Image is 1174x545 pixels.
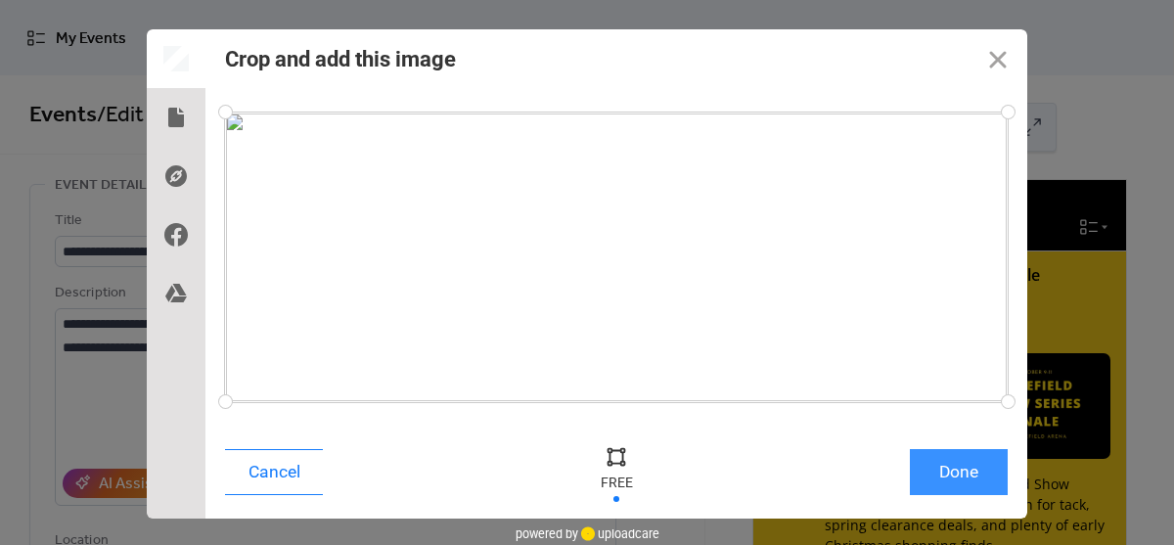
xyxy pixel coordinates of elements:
[147,205,205,264] div: Facebook
[147,29,205,88] div: Preview
[969,29,1027,88] button: Close
[910,449,1008,495] button: Done
[578,526,659,541] a: uploadcare
[147,147,205,205] div: Direct Link
[225,449,323,495] button: Cancel
[225,47,456,71] div: Crop and add this image
[147,264,205,323] div: Google Drive
[147,88,205,147] div: Local Files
